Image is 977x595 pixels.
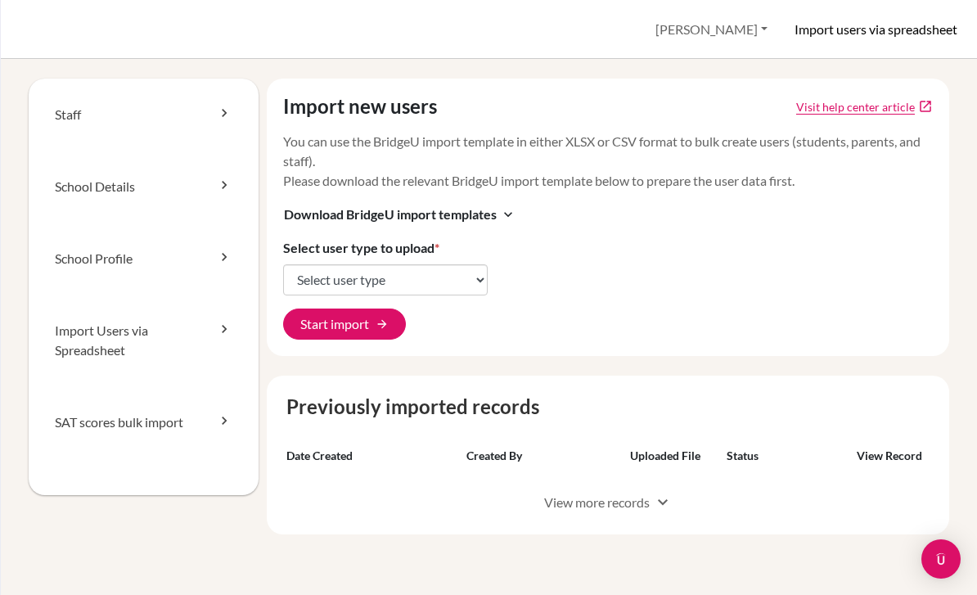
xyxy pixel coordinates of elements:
button: Start import [283,309,406,340]
a: Click to open Tracking student registration article in a new tab [796,98,915,115]
th: Uploaded file [624,441,720,471]
th: View record [843,441,936,471]
a: Import Users via Spreadsheet [29,295,259,386]
button: Download BridgeU import templatesexpand_more [283,204,517,225]
label: Select user type to upload [283,238,439,258]
th: Date created [280,441,460,471]
span: Download BridgeU import templates [284,205,497,224]
button: View more recordsexpand_more [527,487,690,518]
div: Open Intercom Messenger [921,539,961,579]
a: Staff [29,79,259,151]
a: SAT scores bulk import [29,386,259,458]
a: School Details [29,151,259,223]
h6: Import users via spreadsheet [795,21,957,37]
span: arrow_forward [376,318,389,331]
span: expand_more [653,493,673,512]
th: Created by [460,441,624,471]
th: Status [720,441,843,471]
button: [PERSON_NAME] [648,14,775,45]
p: You can use the BridgeU import template in either XLSX or CSV format to bulk create users (studen... [283,132,933,191]
i: expand_more [500,206,516,223]
h4: Import new users [283,95,437,119]
a: open_in_new [918,99,933,114]
a: School Profile [29,223,259,295]
caption: Previously imported records [280,392,936,421]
